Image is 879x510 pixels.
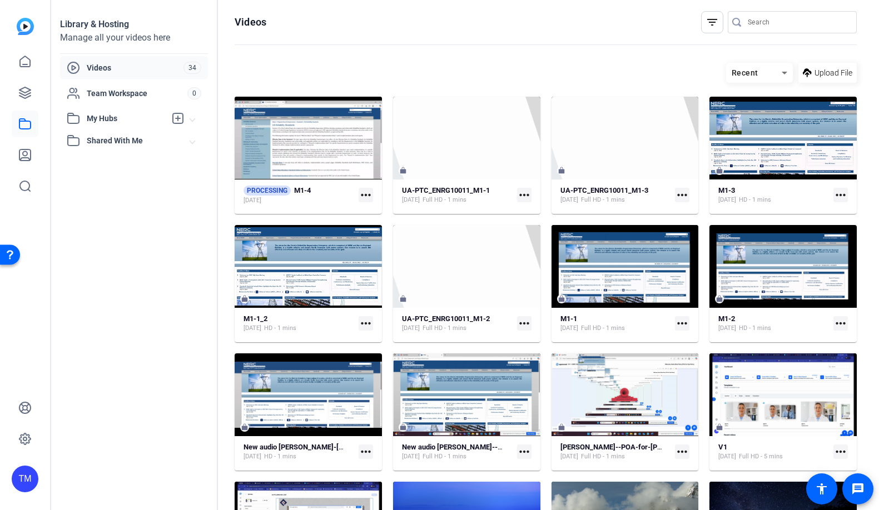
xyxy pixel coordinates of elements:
mat-icon: more_horiz [833,316,848,331]
strong: M1-4 [294,186,311,194]
span: Full HD - 1 mins [581,196,625,204]
strong: M1-1_2 [244,314,267,323]
strong: M1-1 [560,314,577,323]
span: Shared With Me [87,135,190,147]
span: Full HD - 1 mins [423,452,466,461]
a: UA-PTC_ENRG10011_M1-2[DATE]Full HD - 1 mins [402,314,513,333]
span: [DATE] [402,196,420,204]
mat-icon: more_horiz [359,188,373,202]
strong: UA-PTC_ENRG10011_M1-2 [402,314,490,323]
span: 0 [187,87,201,99]
mat-icon: more_horiz [833,188,848,202]
span: Full HD - 1 mins [581,452,625,461]
div: Library & Hosting [60,18,208,31]
a: New audio [PERSON_NAME]--POA-for-[PERSON_NAME]--UAPTC-SOW-1-25-ENRG-10011-M1-1--NERC-Glossary-of-... [402,443,513,461]
span: Team Workspace [87,88,187,99]
span: [DATE] [244,324,261,333]
span: HD - 1 mins [264,324,296,333]
strong: M1-3 [718,186,735,194]
span: [DATE] [402,452,420,461]
span: Full HD - 1 mins [581,324,625,333]
span: HD - 1 mins [739,196,771,204]
span: [DATE] [560,324,578,333]
strong: UA-PTC_ENRG10011_M1-1 [402,186,490,194]
strong: V1 [718,443,727,451]
mat-icon: more_horiz [833,444,848,459]
span: Recent [732,68,758,77]
span: Upload File [815,67,852,79]
mat-icon: more_horiz [359,316,373,331]
span: Full HD - 1 mins [423,324,466,333]
img: blue-gradient.svg [17,18,34,35]
a: V1[DATE]Full HD - 5 mins [718,443,829,461]
input: Search [748,16,848,29]
strong: UA-PTC_ENRG10011_M1-3 [560,186,648,194]
mat-icon: accessibility [815,482,828,496]
a: M1-2[DATE]HD - 1 mins [718,314,829,333]
a: PROCESSINGM1-4[DATE] [244,186,354,205]
span: [DATE] [718,324,736,333]
a: M1-1_2[DATE]HD - 1 mins [244,314,354,333]
mat-icon: more_horiz [675,316,689,331]
mat-icon: filter_list [706,16,719,29]
span: HD - 1 mins [739,324,771,333]
span: 34 [183,62,201,74]
div: Manage all your videos here [60,31,208,44]
span: [DATE] [244,452,261,461]
button: Upload File [798,63,857,83]
mat-icon: more_horiz [517,444,532,459]
span: [DATE] [402,324,420,333]
span: [DATE] [244,196,261,205]
span: [DATE] [718,196,736,204]
span: Videos [87,62,183,73]
a: M1-1[DATE]Full HD - 1 mins [560,314,671,333]
span: [DATE] [560,196,578,204]
mat-icon: more_horiz [359,444,373,459]
span: [DATE] [560,452,578,461]
a: [PERSON_NAME]--POA-for-[PERSON_NAME]--UAPTC-SOW-1-25-ENRG-10011-M1-1--NERC-Glossary-of-Terms--175... [560,443,671,461]
span: PROCESSING [244,186,291,196]
span: [DATE] [718,452,736,461]
span: Full HD - 1 mins [423,196,466,204]
span: Full HD - 5 mins [739,452,783,461]
span: My Hubs [87,113,166,124]
strong: New audio [PERSON_NAME]-[PERSON_NAME]-UAPTC-SOW-1-25-ENRG-10011-M1-2--Defined-Terms--175442525387... [244,443,658,451]
mat-icon: more_horiz [675,188,689,202]
a: New audio [PERSON_NAME]-[PERSON_NAME]-UAPTC-SOW-1-25-ENRG-10011-M1-2--Defined-Terms--175442525387... [244,443,354,461]
mat-expansion-panel-header: My Hubs [60,107,208,129]
mat-expansion-panel-header: Shared With Me [60,129,208,152]
a: M1-3[DATE]HD - 1 mins [718,186,829,204]
mat-icon: more_horiz [675,444,689,459]
a: UA-PTC_ENRG10011_M1-1[DATE]Full HD - 1 mins [402,186,513,204]
div: TM [12,466,38,492]
mat-icon: more_horiz [517,316,532,331]
mat-icon: more_horiz [517,188,532,202]
span: HD - 1 mins [264,452,296,461]
h1: Videos [235,16,266,29]
a: UA-PTC_ENRG10011_M1-3[DATE]Full HD - 1 mins [560,186,671,204]
strong: M1-2 [718,314,735,323]
mat-icon: message [851,482,865,496]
